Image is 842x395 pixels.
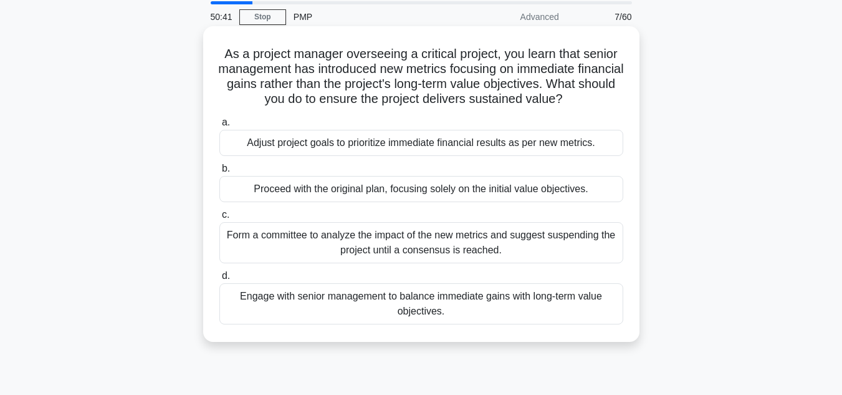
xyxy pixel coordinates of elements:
[219,130,623,156] div: Adjust project goals to prioritize immediate financial results as per new metrics.
[567,4,639,29] div: 7/60
[222,117,230,127] span: a.
[286,4,457,29] div: PMP
[203,4,239,29] div: 50:41
[218,46,624,107] h5: As a project manager overseeing a critical project, you learn that senior management has introduc...
[222,163,230,173] span: b.
[222,209,229,220] span: c.
[219,176,623,202] div: Proceed with the original plan, focusing solely on the initial value objectives.
[222,270,230,281] span: d.
[239,9,286,25] a: Stop
[457,4,567,29] div: Advanced
[219,283,623,324] div: Engage with senior management to balance immediate gains with long-term value objectives.
[219,222,623,263] div: Form a committee to analyze the impact of the new metrics and suggest suspending the project unti...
